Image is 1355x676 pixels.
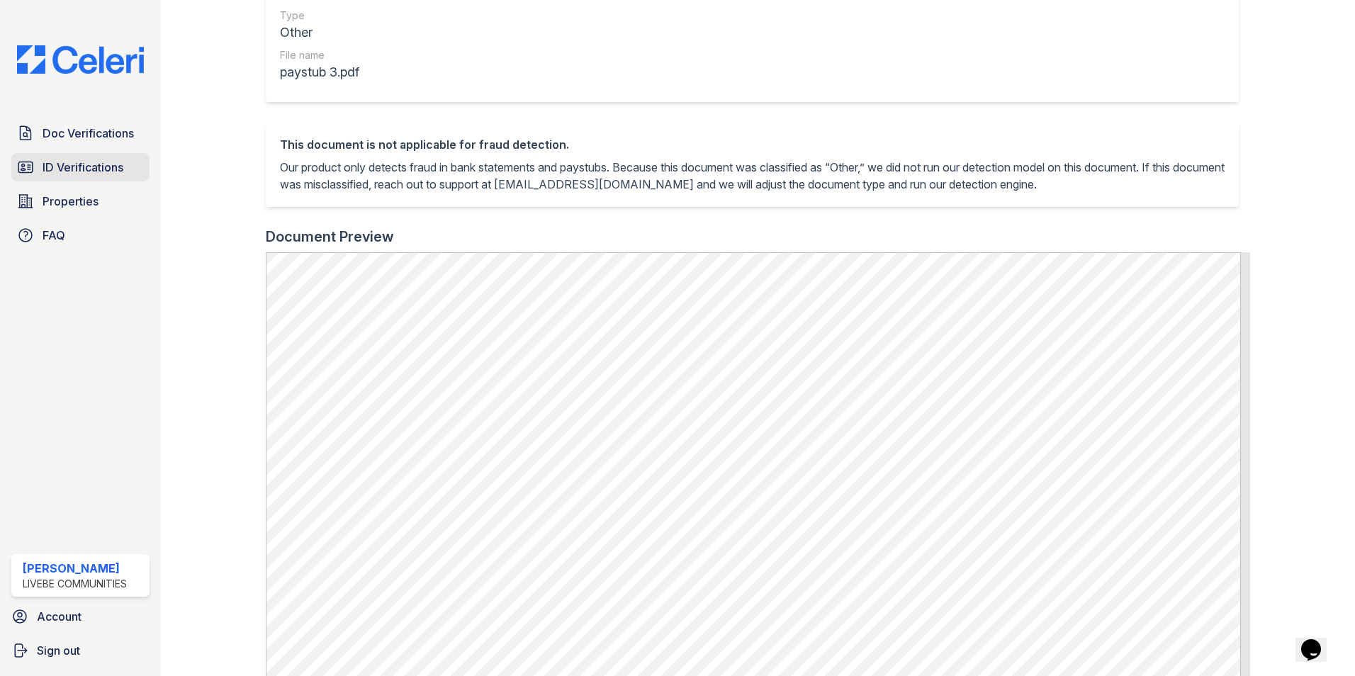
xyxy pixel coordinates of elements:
[11,221,150,249] a: FAQ
[1295,619,1341,662] iframe: chat widget
[266,227,394,247] div: Document Preview
[6,45,155,74] img: CE_Logo_Blue-a8612792a0a2168367f1c8372b55b34899dd931a85d93a1a3d3e32e68fde9ad4.png
[6,636,155,665] a: Sign out
[37,642,80,659] span: Sign out
[280,62,359,82] div: paystub 3.pdf
[11,119,150,147] a: Doc Verifications
[23,560,127,577] div: [PERSON_NAME]
[6,602,155,631] a: Account
[43,159,123,176] span: ID Verifications
[280,9,359,23] div: Type
[280,159,1225,193] p: Our product only detects fraud in bank statements and paystubs. Because this document was classif...
[280,136,1225,153] div: This document is not applicable for fraud detection.
[37,608,81,625] span: Account
[280,23,359,43] div: Other
[11,153,150,181] a: ID Verifications
[43,125,134,142] span: Doc Verifications
[43,227,65,244] span: FAQ
[43,193,99,210] span: Properties
[11,187,150,215] a: Properties
[280,48,359,62] div: File name
[23,577,127,591] div: LiveBe Communities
